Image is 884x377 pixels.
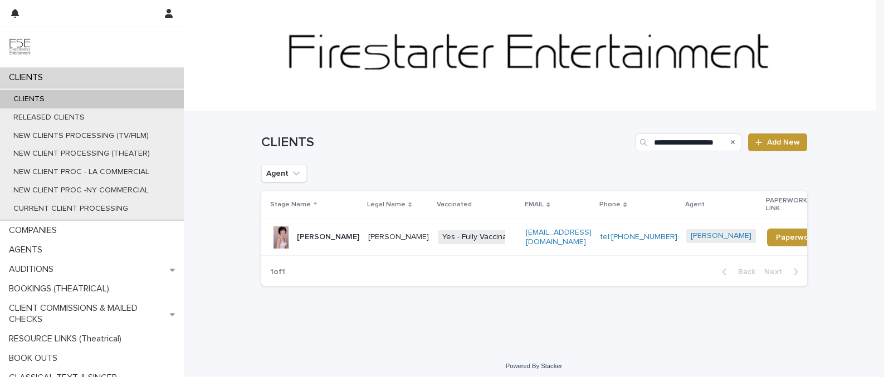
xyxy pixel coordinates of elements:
[4,72,52,83] p: CLIENTS
[4,149,159,158] p: NEW CLIENT PROCESSING (THEATER)
[4,113,94,122] p: RELEASED CLIENTS
[4,353,66,364] p: BOOK OUTS
[713,267,760,277] button: Back
[9,36,31,58] img: 9JgRvJ3ETPGCJDhvPVA5
[685,199,705,211] p: Agent
[600,233,677,241] a: tel:[PHONE_NUMBER]
[4,204,137,214] p: CURRENT CLIENT PROCESSING
[261,135,632,151] h1: CLIENTS
[691,231,751,241] a: [PERSON_NAME]
[4,264,62,275] p: AUDITIONS
[767,138,800,146] span: Add New
[437,199,472,211] p: Vaccinated
[776,234,815,241] span: Paperwork
[4,245,51,255] p: AGENTS
[261,219,843,256] tr: [PERSON_NAME][PERSON_NAME]Yes - Fully Vaccinated[EMAIL_ADDRESS][DOMAIN_NAME]tel:[PHONE_NUMBER][PE...
[4,131,158,141] p: NEW CLIENTS PROCESSING (TV/FILM)
[261,165,307,182] button: Agent
[367,199,406,211] p: Legal Name
[4,167,158,177] p: NEW CLIENT PROC - LA COMMERCIAL
[270,199,311,211] p: Stage Name
[4,284,118,294] p: BOOKINGS (THEATRICAL)
[368,232,429,242] p: [PERSON_NAME]
[767,229,824,246] a: Paperwork
[261,259,294,286] p: 1 of 1
[4,334,130,344] p: RESOURCE LINKS (Theatrical)
[4,95,53,104] p: CLIENTS
[4,186,158,195] p: NEW CLIENT PROC -NY COMMERCIAL
[4,225,66,236] p: COMPANIES
[731,268,755,276] span: Back
[297,232,359,242] p: [PERSON_NAME]
[748,133,807,151] a: Add New
[599,199,621,211] p: Phone
[764,268,789,276] span: Next
[506,363,562,369] a: Powered By Stacker
[760,267,807,277] button: Next
[438,230,523,244] span: Yes - Fully Vaccinated
[636,133,741,151] input: Search
[525,199,544,211] p: EMAIL
[766,195,818,215] p: PAPERWORK LINK
[4,303,170,324] p: CLIENT COMMISSIONS & MAILED CHECKS
[526,229,592,246] a: [EMAIL_ADDRESS][DOMAIN_NAME]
